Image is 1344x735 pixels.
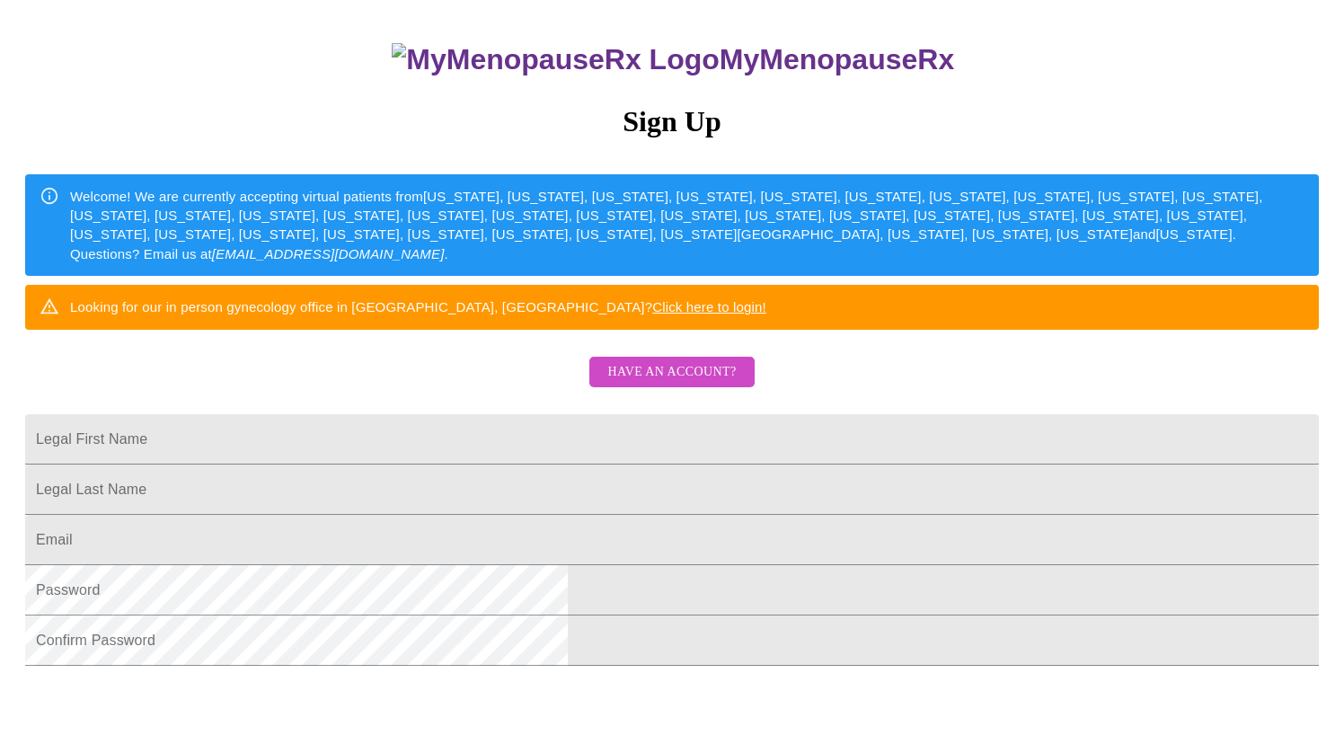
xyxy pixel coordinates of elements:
[28,43,1320,76] h3: MyMenopauseRx
[212,246,445,261] em: [EMAIL_ADDRESS][DOMAIN_NAME]
[652,299,766,314] a: Click here to login!
[607,361,736,384] span: Have an account?
[70,180,1304,271] div: Welcome! We are currently accepting virtual patients from [US_STATE], [US_STATE], [US_STATE], [US...
[585,376,758,392] a: Have an account?
[25,105,1319,138] h3: Sign Up
[392,43,719,76] img: MyMenopauseRx Logo
[70,290,766,323] div: Looking for our in person gynecology office in [GEOGRAPHIC_DATA], [GEOGRAPHIC_DATA]?
[589,357,754,388] button: Have an account?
